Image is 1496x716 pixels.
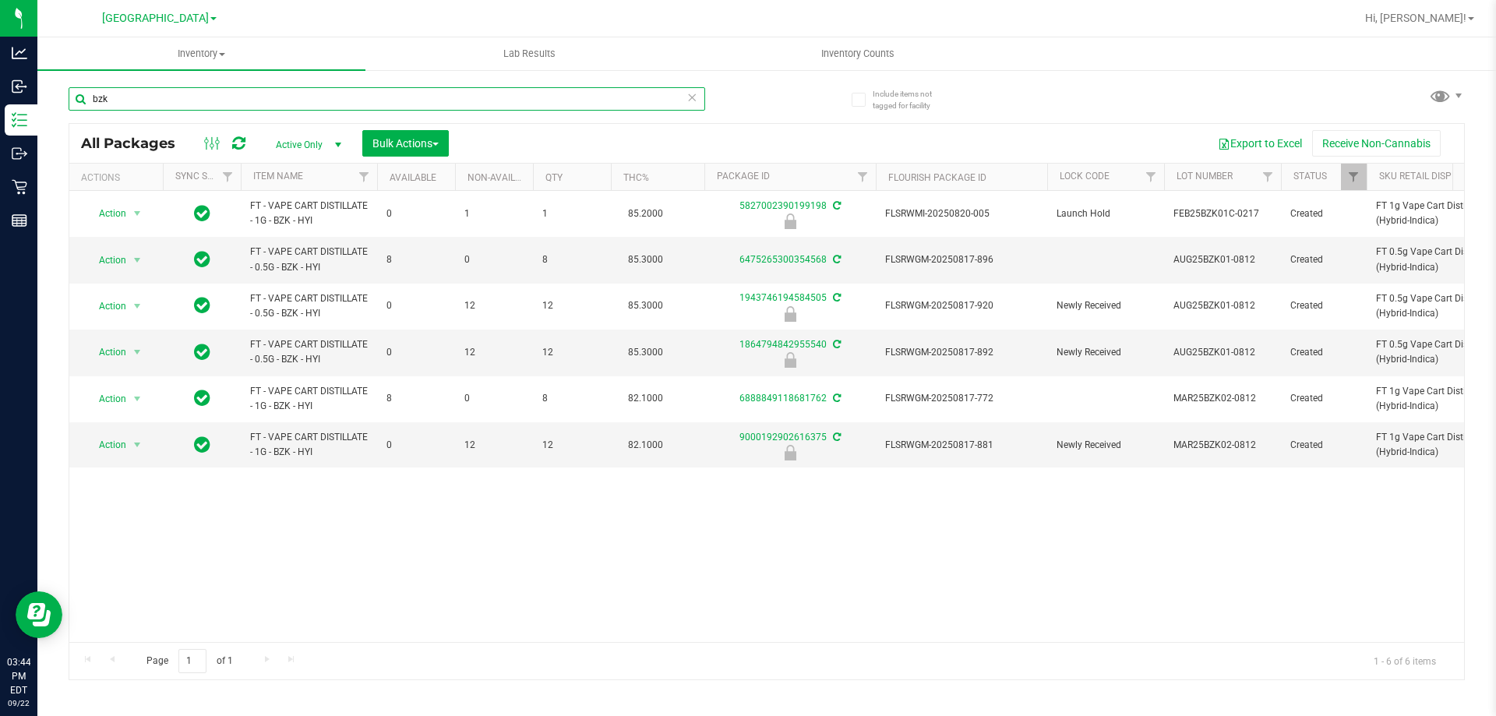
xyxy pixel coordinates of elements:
[686,87,697,108] span: Clear
[831,292,841,303] span: Sync from Compliance System
[1173,438,1272,453] span: MAR25BZK02-0812
[194,295,210,316] span: In Sync
[1057,345,1155,360] span: Newly Received
[362,130,449,157] button: Bulk Actions
[12,146,27,161] inline-svg: Outbound
[37,47,365,61] span: Inventory
[1379,171,1496,182] a: Sku Retail Display Name
[85,295,127,317] span: Action
[464,206,524,221] span: 1
[386,391,446,406] span: 8
[620,295,671,317] span: 85.3000
[702,306,878,322] div: Newly Received
[7,697,30,709] p: 09/22
[250,430,368,460] span: FT - VAPE CART DISTILLATE - 1G - BZK - HYI
[464,438,524,453] span: 12
[542,391,602,406] span: 8
[800,47,916,61] span: Inventory Counts
[128,341,147,363] span: select
[620,434,671,457] span: 82.1000
[386,206,446,221] span: 0
[1312,130,1441,157] button: Receive Non-Cannabis
[702,213,878,229] div: Launch Hold
[620,341,671,364] span: 85.3000
[873,88,951,111] span: Include items not tagged for facility
[1208,130,1312,157] button: Export to Excel
[250,384,368,414] span: FT - VAPE CART DISTILLATE - 1G - BZK - HYI
[1173,391,1272,406] span: MAR25BZK02-0812
[620,387,671,410] span: 82.1000
[482,47,577,61] span: Lab Results
[620,203,671,225] span: 85.2000
[464,252,524,267] span: 0
[885,252,1038,267] span: FLSRWGM-20250817-896
[194,341,210,363] span: In Sync
[542,252,602,267] span: 8
[623,172,649,183] a: THC%
[739,339,827,350] a: 1864794842955540
[693,37,1021,70] a: Inventory Counts
[128,249,147,271] span: select
[1290,438,1357,453] span: Created
[831,339,841,350] span: Sync from Compliance System
[702,445,878,460] div: Newly Received
[464,345,524,360] span: 12
[16,591,62,638] iframe: Resource center
[1255,164,1281,190] a: Filter
[739,254,827,265] a: 6475265300354568
[1290,252,1357,267] span: Created
[365,37,693,70] a: Lab Results
[81,172,157,183] div: Actions
[390,172,436,183] a: Available
[133,649,245,673] span: Page of 1
[194,387,210,409] span: In Sync
[1341,164,1367,190] a: Filter
[128,203,147,224] span: select
[739,393,827,404] a: 6888849118681762
[831,200,841,211] span: Sync from Compliance System
[85,388,127,410] span: Action
[467,172,537,183] a: Non-Available
[542,298,602,313] span: 12
[1177,171,1233,182] a: Lot Number
[542,438,602,453] span: 12
[351,164,377,190] a: Filter
[1173,206,1272,221] span: FEB25BZK01C-0217
[1290,345,1357,360] span: Created
[831,432,841,443] span: Sync from Compliance System
[386,252,446,267] span: 8
[12,179,27,195] inline-svg: Retail
[1057,298,1155,313] span: Newly Received
[1173,298,1272,313] span: AUG25BZK01-0812
[12,79,27,94] inline-svg: Inbound
[386,298,446,313] span: 0
[81,135,191,152] span: All Packages
[1057,206,1155,221] span: Launch Hold
[702,352,878,368] div: Newly Received
[1060,171,1110,182] a: Lock Code
[178,649,206,673] input: 1
[888,172,986,183] a: Flourish Package ID
[372,137,439,150] span: Bulk Actions
[250,337,368,367] span: FT - VAPE CART DISTILLATE - 0.5G - BZK - HYI
[37,37,365,70] a: Inventory
[464,391,524,406] span: 0
[85,249,127,271] span: Action
[194,203,210,224] span: In Sync
[85,434,127,456] span: Action
[717,171,770,182] a: Package ID
[739,432,827,443] a: 9000192902616375
[464,298,524,313] span: 12
[194,249,210,270] span: In Sync
[850,164,876,190] a: Filter
[12,112,27,128] inline-svg: Inventory
[831,254,841,265] span: Sync from Compliance System
[215,164,241,190] a: Filter
[620,249,671,271] span: 85.3000
[1057,438,1155,453] span: Newly Received
[128,388,147,410] span: select
[831,393,841,404] span: Sync from Compliance System
[175,171,235,182] a: Sync Status
[885,391,1038,406] span: FLSRWGM-20250817-772
[128,295,147,317] span: select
